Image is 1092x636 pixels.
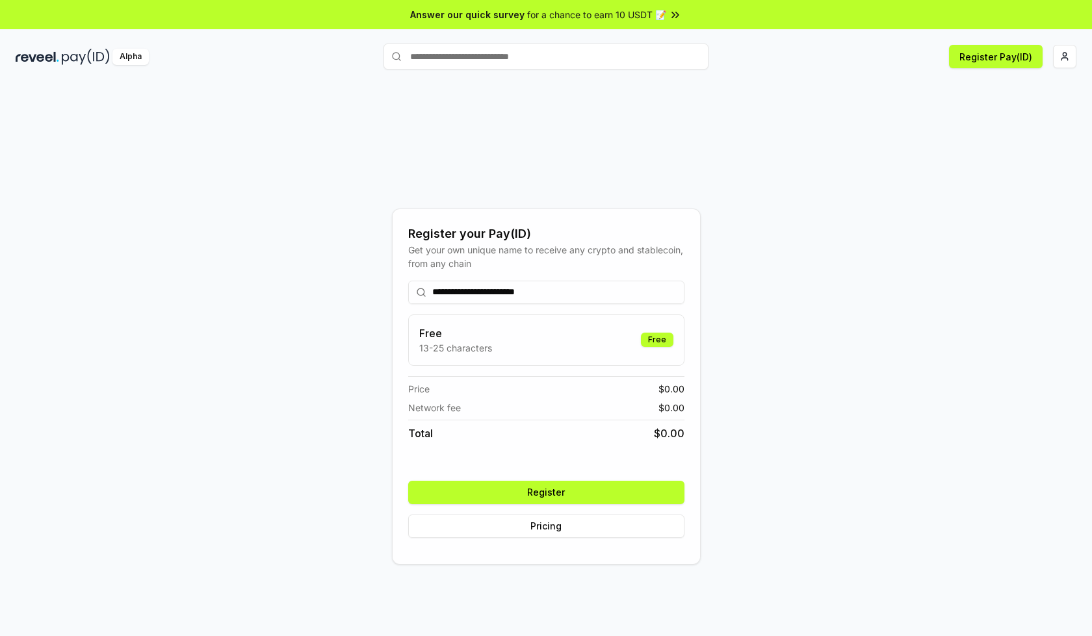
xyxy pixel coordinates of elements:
span: Network fee [408,401,461,414]
p: 13-25 characters [419,341,492,355]
img: pay_id [62,49,110,65]
span: Price [408,382,430,396]
span: $ 0.00 [658,401,684,414]
img: reveel_dark [16,49,59,65]
h3: Free [419,325,492,341]
div: Free [641,333,673,347]
span: $ 0.00 [654,426,684,441]
div: Alpha [112,49,149,65]
div: Register your Pay(ID) [408,225,684,243]
button: Register [408,481,684,504]
div: Get your own unique name to receive any crypto and stablecoin, from any chain [408,243,684,270]
button: Pricing [408,515,684,538]
span: $ 0.00 [658,382,684,396]
span: for a chance to earn 10 USDT 📝 [527,8,666,21]
span: Answer our quick survey [410,8,525,21]
span: Total [408,426,433,441]
button: Register Pay(ID) [949,45,1043,68]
